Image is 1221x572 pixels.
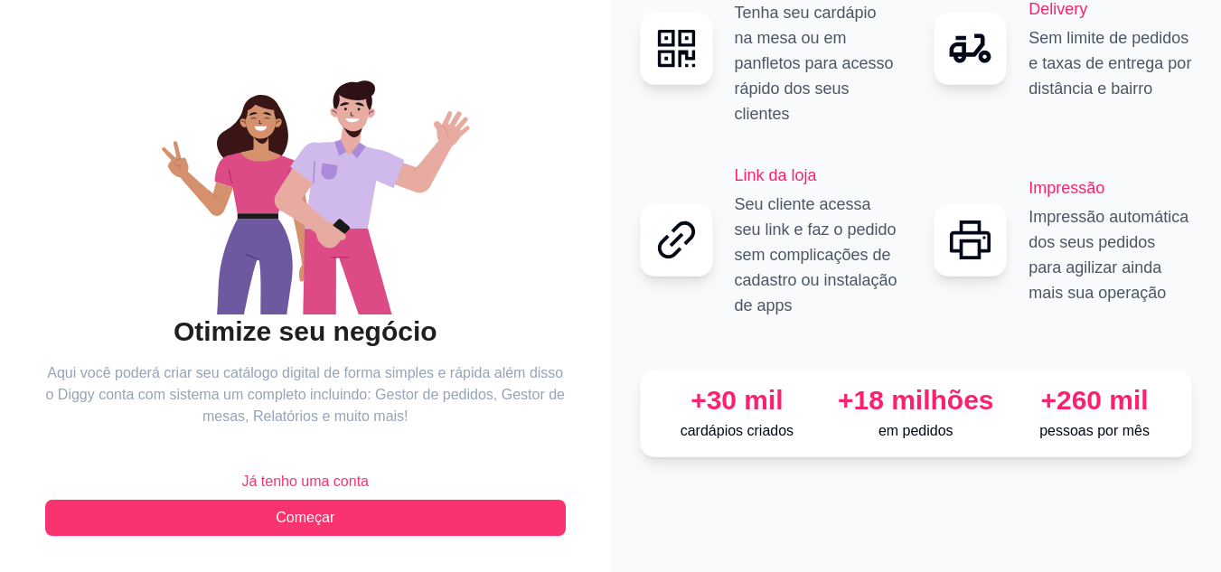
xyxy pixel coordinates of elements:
button: Começar [45,500,566,536]
p: em pedidos [833,420,998,442]
span: Já tenho uma conta [241,471,369,492]
h2: Impressão [1028,175,1192,201]
p: Seu cliente acessa seu link e faz o pedido sem complicações de cadastro ou instalação de apps [735,192,898,318]
div: animation [45,43,566,314]
div: +260 mil [1012,384,1177,417]
p: Impressão automática dos seus pedidos para agilizar ainda mais sua operação [1028,204,1192,305]
p: Sem limite de pedidos e taxas de entrega por distância e bairro [1028,25,1192,101]
article: Aqui você poderá criar seu catálogo digital de forma simples e rápida além disso o Diggy conta co... [45,362,566,427]
div: +18 milhões [833,384,998,417]
span: Começar [276,507,334,529]
p: cardápios criados [655,420,820,442]
div: +30 mil [655,384,820,417]
button: Já tenho uma conta [45,464,566,500]
p: pessoas por mês [1012,420,1177,442]
h2: Link da loja [735,163,898,188]
h2: Otimize seu negócio [45,314,566,349]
